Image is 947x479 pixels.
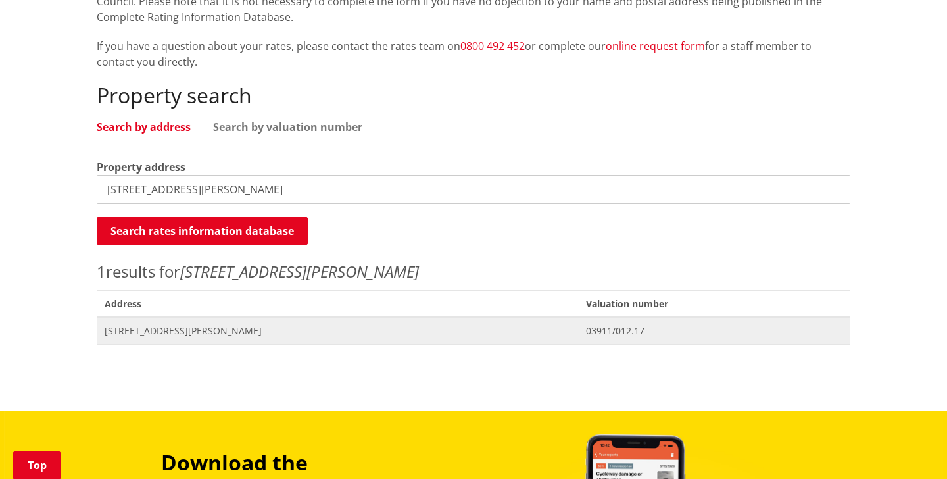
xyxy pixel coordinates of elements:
[97,159,185,175] label: Property address
[97,317,850,344] a: [STREET_ADDRESS][PERSON_NAME] 03911/012.17
[97,260,850,284] p: results for
[606,39,705,53] a: online request form
[97,122,191,132] a: Search by address
[97,261,106,282] span: 1
[97,217,308,245] button: Search rates information database
[97,38,850,70] p: If you have a question about your rates, please contact the rates team on or complete our for a s...
[97,290,578,317] span: Address
[13,451,61,479] a: Top
[886,424,934,471] iframe: Messenger Launcher
[586,324,842,338] span: 03911/012.17
[460,39,525,53] a: 0800 492 452
[213,122,362,132] a: Search by valuation number
[105,324,570,338] span: [STREET_ADDRESS][PERSON_NAME]
[578,290,850,317] span: Valuation number
[97,175,850,204] input: e.g. Duke Street NGARUAWAHIA
[97,83,850,108] h2: Property search
[180,261,419,282] em: [STREET_ADDRESS][PERSON_NAME]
